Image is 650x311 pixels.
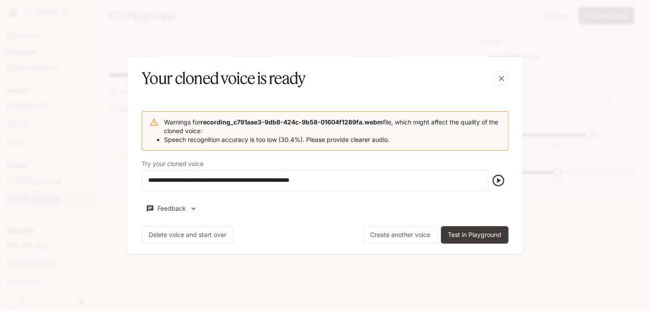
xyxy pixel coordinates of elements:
button: Delete voice and start over [142,226,233,244]
p: Try your cloned voice [142,161,204,167]
b: recording_c791aae3-9db8-424c-9b58-01604f1289fa.webm [200,118,383,126]
button: Test in Playground [441,226,508,244]
div: Warnings for file, which might affect the quality of the cloned voice: [164,114,501,148]
button: Feedback [142,201,201,216]
button: Create another voice [363,226,437,244]
li: Speech recognition accuracy is too low (30.4%). Please provide clearer audio. [164,135,501,144]
h5: Your cloned voice is ready [142,67,305,89]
